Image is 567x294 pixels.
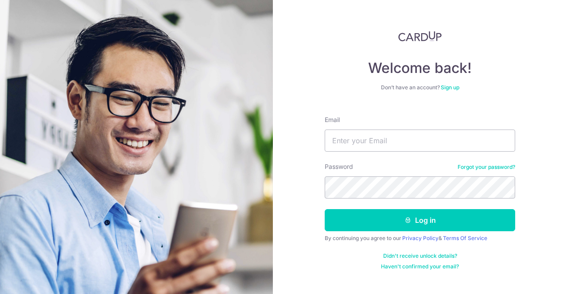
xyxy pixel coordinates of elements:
a: Sign up [441,84,459,91]
img: CardUp Logo [398,31,442,42]
a: Terms Of Service [443,235,487,241]
button: Log in [325,209,515,231]
a: Haven't confirmed your email? [381,263,459,270]
label: Password [325,162,353,171]
input: Enter your Email [325,130,515,152]
div: Don’t have an account? [325,84,515,91]
label: Email [325,115,340,124]
a: Privacy Policy [402,235,439,241]
h4: Welcome back! [325,59,515,77]
a: Forgot your password? [458,164,515,171]
div: By continuing you agree to our & [325,235,515,242]
a: Didn't receive unlock details? [383,252,457,260]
